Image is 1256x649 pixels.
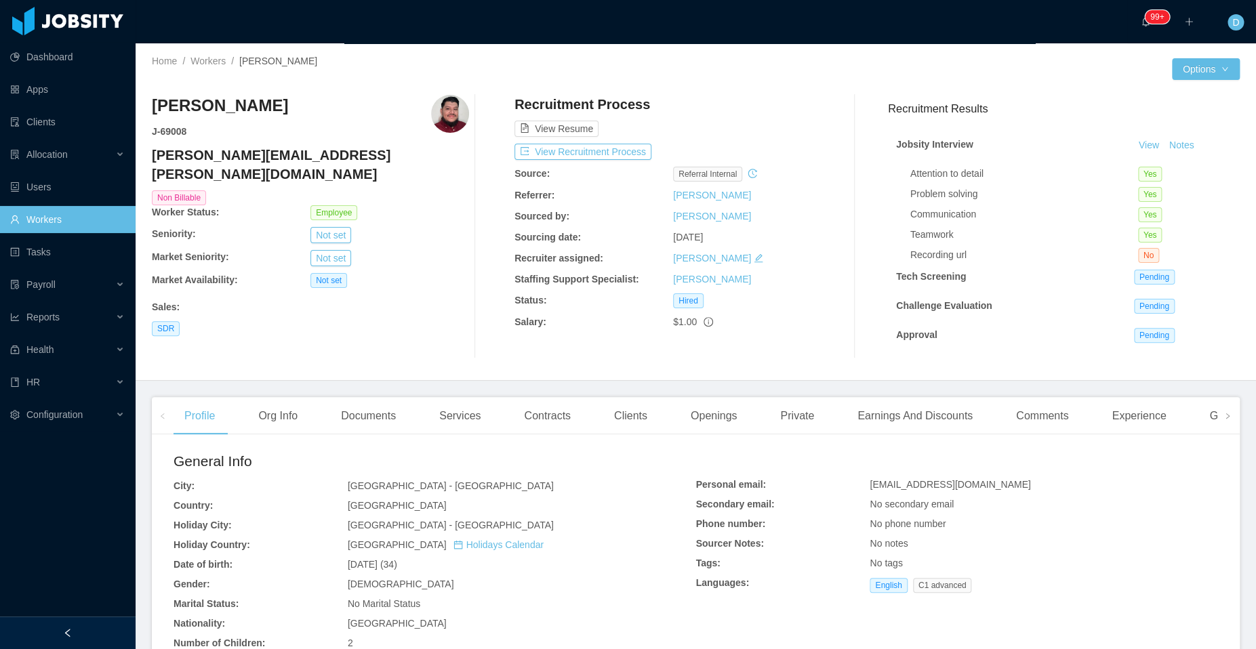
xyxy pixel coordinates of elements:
[174,520,232,530] b: Holiday City:
[174,559,232,570] b: Date of birth:
[870,499,954,509] span: No secondary email
[348,579,454,589] span: [DEMOGRAPHIC_DATA]
[696,479,767,490] b: Personal email:
[26,279,56,290] span: Payroll
[514,168,550,179] b: Source:
[673,167,742,182] span: Referral internal
[888,100,1240,117] h3: Recruitment Results
[696,558,721,568] b: Tags:
[896,329,937,340] strong: Approval
[1134,140,1164,150] a: View
[1145,10,1169,24] sup: 333
[26,149,68,160] span: Allocation
[174,637,265,648] b: Number of Children:
[10,76,125,103] a: icon: appstoreApps
[10,173,125,201] a: icon: robotUsers
[1134,299,1175,314] span: Pending
[673,190,751,201] a: [PERSON_NAME]
[769,397,825,435] div: Private
[174,618,225,629] b: Nationality:
[704,317,713,327] span: info-circle
[1138,167,1162,182] span: Yes
[514,253,603,264] b: Recruiter assigned:
[910,248,1138,262] div: Recording url
[348,500,447,511] span: [GEOGRAPHIC_DATA]
[1005,397,1079,435] div: Comments
[174,579,210,589] b: Gender:
[696,577,750,588] b: Languages:
[159,413,166,419] i: icon: left
[513,397,581,435] div: Contracts
[152,146,469,184] h4: [PERSON_NAME][EMAIL_ADDRESS][PERSON_NAME][DOMAIN_NAME]
[348,520,554,530] span: [GEOGRAPHIC_DATA] - [GEOGRAPHIC_DATA]
[1172,58,1240,80] button: Optionsicon: down
[1224,413,1231,419] i: icon: right
[310,273,347,288] span: Not set
[514,274,639,285] b: Staffing Support Specialist:
[1138,207,1162,222] span: Yes
[152,228,196,239] b: Seniority:
[10,108,125,135] a: icon: auditClients
[1134,328,1175,343] span: Pending
[673,232,703,243] span: [DATE]
[26,377,40,388] span: HR
[174,598,239,609] b: Marital Status:
[748,169,757,178] i: icon: history
[330,397,407,435] div: Documents
[1184,17,1194,26] i: icon: plus
[174,451,696,472] h2: General Info
[696,518,766,529] b: Phone number:
[1101,397,1177,435] div: Experience
[152,95,288,117] h3: [PERSON_NAME]
[310,227,351,243] button: Not set
[348,618,447,629] span: [GEOGRAPHIC_DATA]
[870,556,1218,570] div: No tags
[754,253,763,263] i: icon: edit
[910,207,1138,222] div: Communication
[247,397,308,435] div: Org Info
[348,480,554,491] span: [GEOGRAPHIC_DATA] - [GEOGRAPHIC_DATA]
[673,253,751,264] a: [PERSON_NAME]
[10,238,125,266] a: icon: profileTasks
[182,56,185,66] span: /
[673,293,704,308] span: Hired
[673,316,697,327] span: $1.00
[10,377,20,387] i: icon: book
[514,211,569,222] b: Sourced by:
[870,538,908,549] span: No notes
[696,499,775,509] b: Secondary email:
[1138,228,1162,243] span: Yes
[431,95,469,133] img: 033bc653-ca11-4ee9-96ef-411afd28ddb7_6821e8de2b416-400w.png
[174,539,250,550] b: Holiday Country:
[514,316,546,327] b: Salary:
[348,539,544,550] span: [GEOGRAPHIC_DATA]
[190,56,226,66] a: Workers
[514,144,651,160] button: icon: exportView Recruitment Process
[514,190,554,201] b: Referrer:
[696,538,764,549] b: Sourcer Notes:
[1138,187,1162,202] span: Yes
[1138,248,1159,263] span: No
[1164,138,1200,154] button: Notes
[514,123,599,134] a: icon: file-textView Resume
[152,207,219,217] b: Worker Status:
[10,312,20,322] i: icon: line-chart
[10,345,20,354] i: icon: medicine-box
[514,121,599,137] button: icon: file-textView Resume
[152,56,177,66] a: Home
[514,232,581,243] b: Sourcing date:
[10,43,125,70] a: icon: pie-chartDashboard
[910,167,1138,181] div: Attention to detail
[26,344,54,355] span: Health
[10,150,20,159] i: icon: solution
[10,410,20,419] i: icon: setting
[239,56,317,66] span: [PERSON_NAME]
[680,397,748,435] div: Openings
[896,139,973,150] strong: Jobsity Interview
[152,274,238,285] b: Market Availability:
[10,280,20,289] i: icon: file-protect
[152,321,180,336] span: SDR
[428,397,491,435] div: Services
[913,578,972,593] span: C1 advanced
[174,397,226,435] div: Profile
